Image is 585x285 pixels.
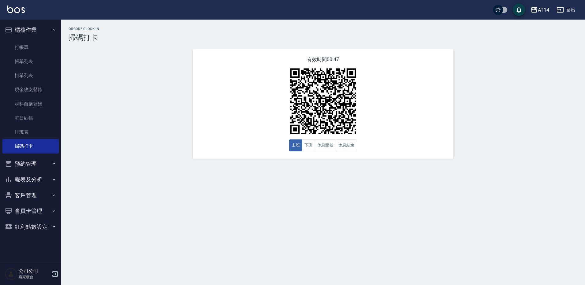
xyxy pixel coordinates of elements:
[336,139,357,151] button: 休息結束
[2,54,59,68] a: 帳單列表
[193,49,453,159] div: 有效時間 00:47
[7,6,25,13] img: Logo
[302,139,315,151] button: 下班
[2,187,59,203] button: 客戶管理
[69,27,578,31] h2: QRcode Clock In
[2,40,59,54] a: 打帳單
[2,111,59,125] a: 每日結帳
[19,274,50,280] p: 店家櫃台
[2,203,59,219] button: 會員卡管理
[538,6,549,14] div: AT14
[2,22,59,38] button: 櫃檯作業
[5,268,17,280] img: Person
[2,68,59,83] a: 掛單列表
[69,33,578,42] h3: 掃碼打卡
[513,4,525,16] button: save
[2,83,59,97] a: 現金收支登錄
[19,268,50,274] h5: 公司公司
[315,139,336,151] button: 休息開始
[2,97,59,111] a: 材料自購登錄
[2,125,59,139] a: 排班表
[554,4,578,16] button: 登出
[528,4,552,16] button: AT14
[2,156,59,172] button: 預約管理
[2,219,59,235] button: 紅利點數設定
[289,139,302,151] button: 上班
[2,139,59,153] a: 掃碼打卡
[2,172,59,187] button: 報表及分析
